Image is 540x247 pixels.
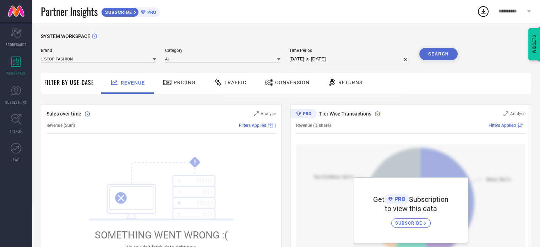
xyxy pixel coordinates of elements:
[13,157,20,162] span: FWD
[409,195,448,204] span: Subscription
[275,123,276,128] span: |
[524,123,525,128] span: |
[395,220,424,226] span: SUBSCRIBE
[194,158,196,166] tspan: !
[275,80,310,85] span: Conversion
[174,80,196,85] span: Pricing
[391,213,431,228] a: SUBSCRIBE
[224,80,246,85] span: Traffic
[10,128,22,134] span: TRENDS
[41,33,90,39] span: SYSTEM WORKSPACE
[41,4,98,19] span: Partner Insights
[393,196,405,203] span: PRO
[319,111,371,117] span: Tier Wise Transactions
[261,111,276,116] span: Analyse
[503,111,508,116] svg: Zoom
[47,123,75,128] span: Revenue (Sum)
[47,111,81,117] span: Sales over time
[289,55,410,63] input: Select time period
[510,111,525,116] span: Analyse
[373,195,384,204] span: Get
[254,111,259,116] svg: Zoom
[296,123,331,128] span: Revenue (% share)
[338,80,362,85] span: Returns
[290,109,317,120] div: Premium
[239,123,266,128] span: Filters Applied
[101,6,160,17] a: SUBSCRIBEPRO
[44,78,94,87] span: Filter By Use-Case
[385,204,437,213] span: to view this data
[102,10,134,15] span: SUBSCRIBE
[121,80,145,86] span: Revenue
[146,10,156,15] span: PRO
[477,5,490,18] div: Open download list
[95,229,228,241] span: SOMETHING WENT WRONG :(
[419,48,458,60] button: Search
[41,48,156,53] span: Brand
[289,48,410,53] span: Time Period
[5,100,27,105] span: SUGGESTIONS
[6,42,27,47] span: SCORECARDS
[489,123,516,128] span: Filters Applied
[165,48,280,53] span: Category
[6,71,26,76] span: WORKSPACE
